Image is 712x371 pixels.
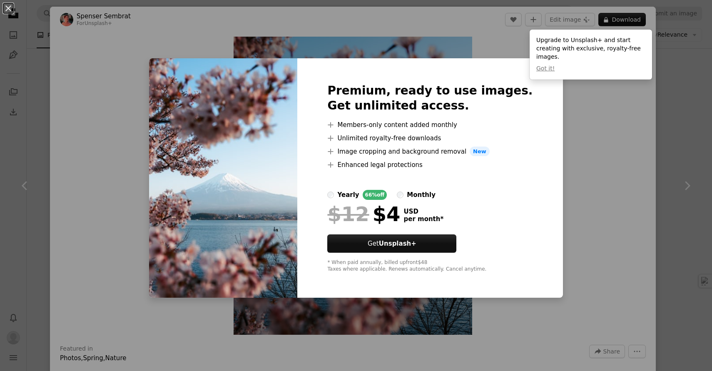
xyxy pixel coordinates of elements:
strong: Unsplash+ [379,240,416,247]
div: monthly [407,190,436,200]
img: premium_photo-1690749740487-01bbb8e51e71 [149,58,297,298]
li: Members-only content added monthly [327,120,533,130]
div: * When paid annually, billed upfront $48 Taxes where applicable. Renews automatically. Cancel any... [327,259,533,273]
span: per month * [403,215,443,223]
li: Enhanced legal protections [327,160,533,170]
input: yearly66%off [327,192,334,198]
div: yearly [337,190,359,200]
li: Unlimited royalty-free downloads [327,133,533,143]
button: Got it! [536,65,555,73]
span: $12 [327,203,369,225]
input: monthly [397,192,403,198]
h2: Premium, ready to use images. Get unlimited access. [327,83,533,113]
div: $4 [327,203,400,225]
li: Image cropping and background removal [327,147,533,157]
a: GetUnsplash+ [327,234,456,253]
div: 66% off [363,190,387,200]
div: Upgrade to Unsplash+ and start creating with exclusive, royalty-free images. [530,30,652,80]
span: New [470,147,490,157]
span: USD [403,208,443,215]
